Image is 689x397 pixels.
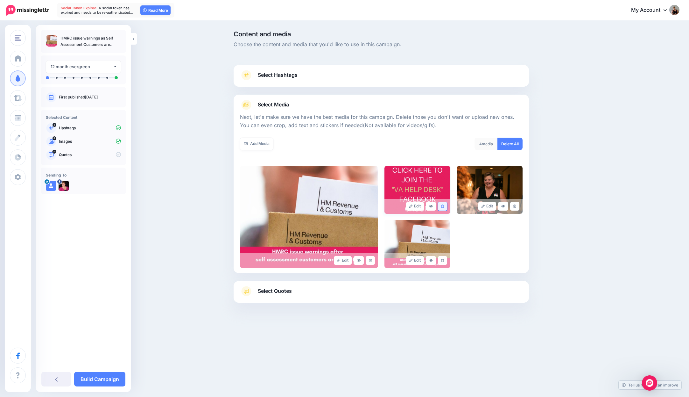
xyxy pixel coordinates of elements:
[384,220,450,268] img: d051596ebc68fe8aa55b07b319035f4a_large.jpg
[6,5,49,16] img: Missinglettr
[61,6,133,15] span: A social token has expired and needs to be re-authenticated…
[457,166,523,214] img: d3663fcdc729ed4365df7f2d4d1913ab_large.jpg
[61,6,98,10] span: Social Token Expired.
[234,40,529,49] span: Choose the content and media that you'd like to use in this campaign.
[46,181,56,191] img: user_default_image.png
[46,61,121,73] button: 12 month evergreen
[240,110,523,268] div: Select Media
[60,35,121,48] p: HMRC issue warnings as Self Assessment Customers are targeted
[258,100,289,109] span: Select Media
[53,123,56,127] span: 1
[642,375,657,391] div: Open Intercom Messenger
[59,139,121,144] p: Images
[53,136,56,140] span: 4
[59,181,69,191] img: picture-bsa73245.png
[240,100,523,110] a: Select Media
[15,35,21,41] img: menu.png
[497,138,523,150] a: Delete All
[59,152,121,158] p: Quotes
[258,287,292,295] span: Select Quotes
[240,138,273,150] a: Add Media
[46,35,57,47] img: bf1849352cc46b8192f96883ddd6a07c_thumb.jpg
[479,141,482,146] span: 4
[240,166,378,268] img: bf1849352cc46b8192f96883ddd6a07c_large.jpg
[478,202,496,211] a: Edit
[46,173,121,177] h4: Sending To
[140,5,171,15] a: Read More
[240,113,523,130] p: Next, let's make sure we have the best media for this campaign. Delete those you don't want or up...
[46,115,121,120] h4: Selected Content
[406,256,424,265] a: Edit
[625,3,679,18] a: My Account
[384,166,450,214] img: 9e2fe131cf905d992983109b495ce395_large.jpg
[619,381,681,389] a: Tell us how we can improve
[85,95,98,99] a: [DATE]
[475,138,498,150] div: media
[53,150,57,154] span: 14
[240,70,523,87] a: Select Hashtags
[258,71,298,79] span: Select Hashtags
[334,256,352,265] a: Edit
[51,63,113,70] div: 12 month evergreen
[406,202,424,211] a: Edit
[234,31,529,37] span: Content and media
[59,94,121,100] p: First published
[240,286,523,303] a: Select Quotes
[59,125,121,131] p: Hashtags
